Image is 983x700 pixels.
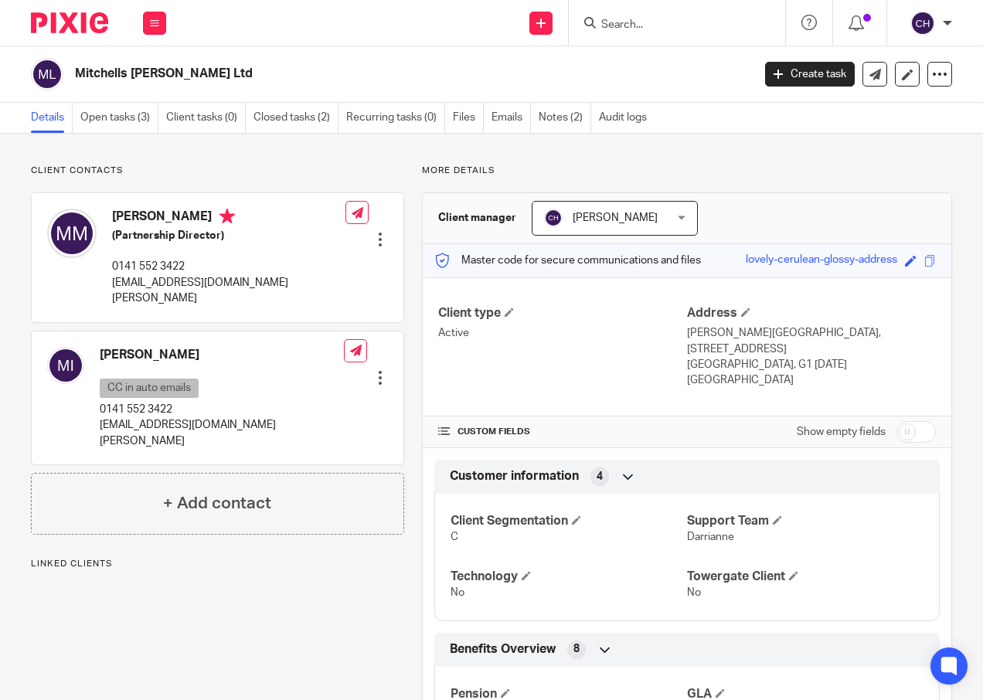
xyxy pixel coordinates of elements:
[47,347,84,384] img: svg%3E
[765,62,855,87] a: Create task
[539,103,591,133] a: Notes (2)
[544,209,563,227] img: svg%3E
[219,209,235,224] i: Primary
[687,532,734,542] span: Darrianne
[451,587,464,598] span: No
[31,12,108,33] img: Pixie
[438,426,687,438] h4: CUSTOM FIELDS
[100,347,344,363] h4: [PERSON_NAME]
[491,103,531,133] a: Emails
[797,424,886,440] label: Show empty fields
[573,641,580,657] span: 8
[80,103,158,133] a: Open tasks (3)
[31,165,404,177] p: Client contacts
[31,103,73,133] a: Details
[163,491,271,515] h4: + Add contact
[100,379,199,398] p: CC in auto emails
[112,259,345,274] p: 0141 552 3422
[253,103,338,133] a: Closed tasks (2)
[910,11,935,36] img: svg%3E
[422,165,952,177] p: More details
[438,305,687,321] h4: Client type
[600,19,739,32] input: Search
[438,325,687,341] p: Active
[346,103,445,133] a: Recurring tasks (0)
[687,325,936,357] p: [PERSON_NAME][GEOGRAPHIC_DATA], [STREET_ADDRESS]
[166,103,246,133] a: Client tasks (0)
[450,468,579,484] span: Customer information
[100,417,344,449] p: [EMAIL_ADDRESS][DOMAIN_NAME][PERSON_NAME]
[112,228,345,243] h5: (Partnership Director)
[687,372,936,388] p: [GEOGRAPHIC_DATA]
[112,209,345,228] h4: [PERSON_NAME]
[434,253,701,268] p: Master code for secure communications and files
[687,587,701,598] span: No
[599,103,655,133] a: Audit logs
[687,513,923,529] h4: Support Team
[453,103,484,133] a: Files
[573,212,658,223] span: [PERSON_NAME]
[687,357,936,372] p: [GEOGRAPHIC_DATA], G1 [DATE]
[451,532,458,542] span: C
[687,305,936,321] h4: Address
[31,558,404,570] p: Linked clients
[450,641,556,658] span: Benefits Overview
[597,469,603,484] span: 4
[451,569,687,585] h4: Technology
[31,58,63,90] img: svg%3E
[47,209,97,258] img: svg%3E
[687,569,923,585] h4: Towergate Client
[75,66,608,82] h2: Mitchells [PERSON_NAME] Ltd
[100,402,344,417] p: 0141 552 3422
[746,252,897,270] div: lovely-cerulean-glossy-address
[451,513,687,529] h4: Client Segmentation
[112,275,345,307] p: [EMAIL_ADDRESS][DOMAIN_NAME][PERSON_NAME]
[438,210,516,226] h3: Client manager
